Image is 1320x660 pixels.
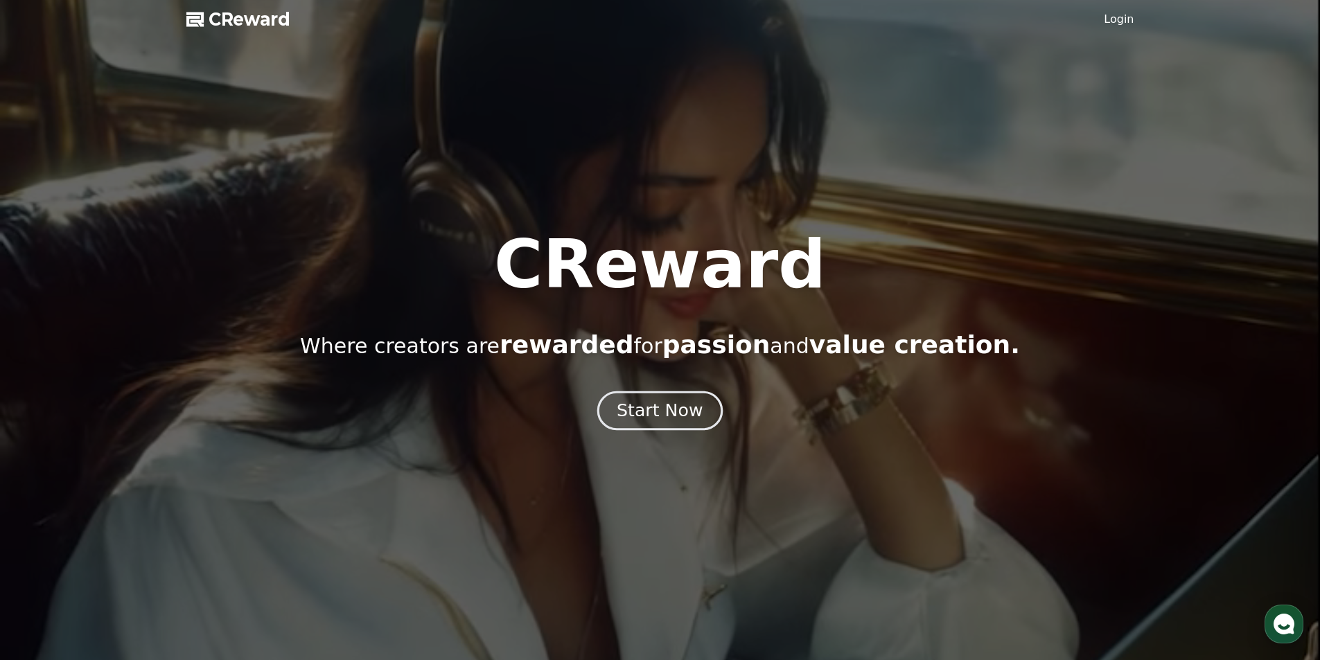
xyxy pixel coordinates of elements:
[35,460,60,471] span: Home
[500,330,633,359] span: rewarded
[115,461,156,472] span: Messages
[4,439,91,474] a: Home
[179,439,266,474] a: Settings
[209,8,290,30] span: CReward
[494,231,826,298] h1: CReward
[205,460,239,471] span: Settings
[809,330,1020,359] span: value creation.
[662,330,771,359] span: passion
[1104,11,1134,28] a: Login
[597,391,723,430] button: Start Now
[186,8,290,30] a: CReward
[300,331,1020,359] p: Where creators are for and
[600,406,720,419] a: Start Now
[91,439,179,474] a: Messages
[617,399,703,422] div: Start Now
